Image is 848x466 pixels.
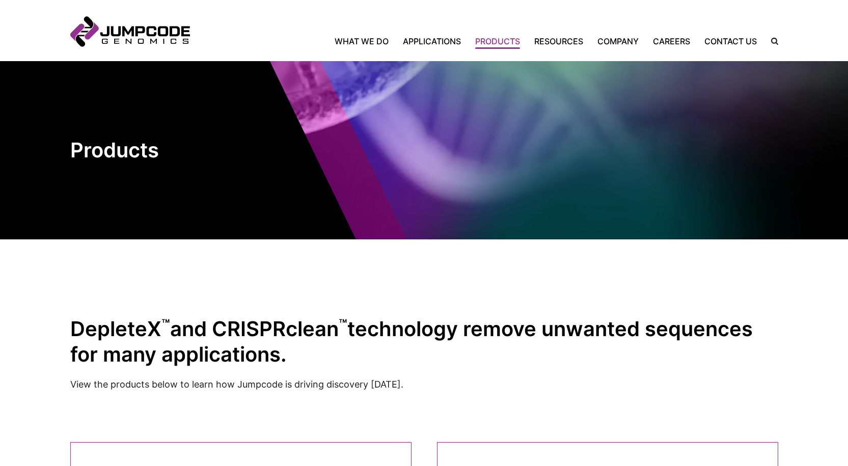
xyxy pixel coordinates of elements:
a: Applications [396,35,468,47]
a: What We Do [335,35,396,47]
sup: ™ [339,316,347,332]
a: Careers [646,35,697,47]
p: View the products below to learn how Jumpcode is driving discovery [DATE]. [70,377,778,391]
a: Contact Us [697,35,764,47]
a: Products [468,35,527,47]
h1: Products [70,138,254,163]
a: Company [590,35,646,47]
nav: Primary Navigation [190,35,764,47]
h2: DepleteX and CRISPRclean technology remove unwanted sequences for many applications. [70,316,778,367]
sup: ™ [161,316,170,332]
a: Resources [527,35,590,47]
label: Search the site. [764,38,778,45]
